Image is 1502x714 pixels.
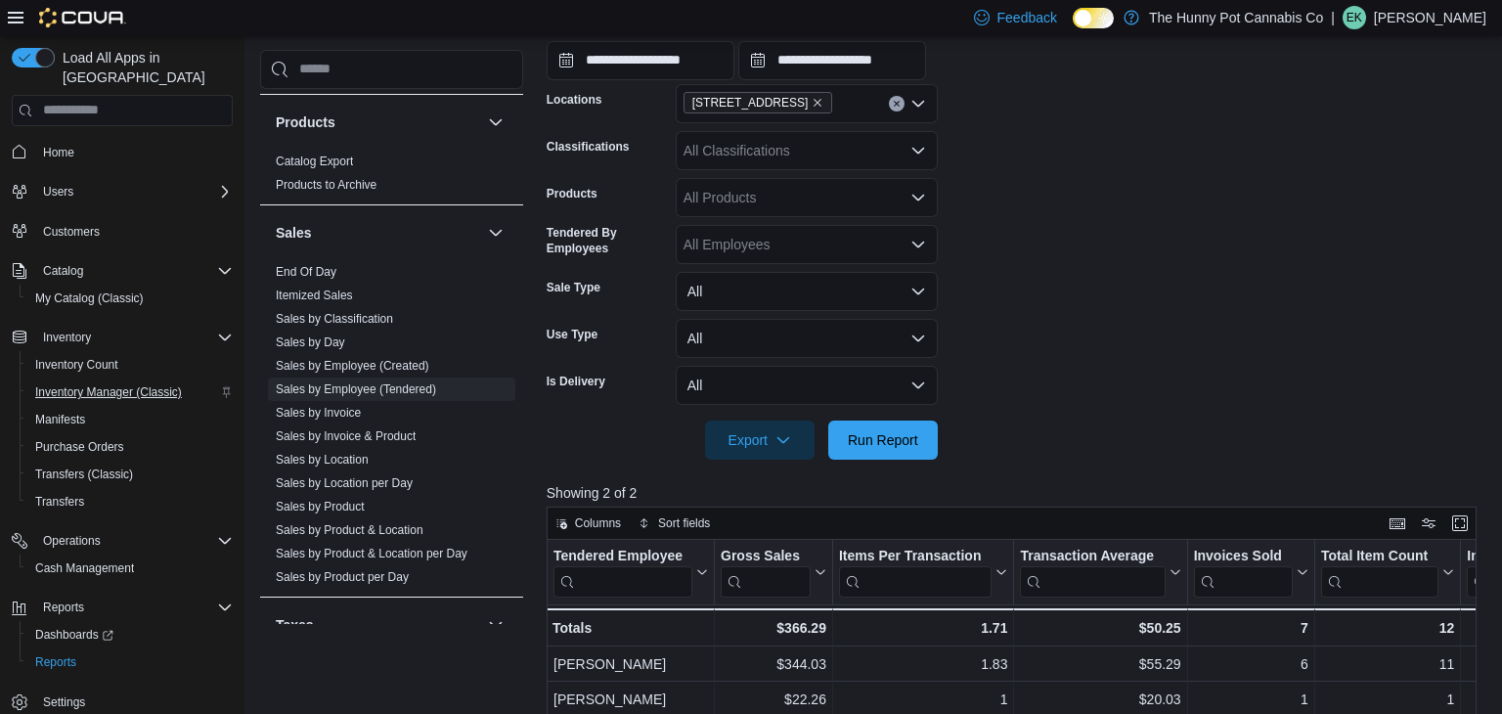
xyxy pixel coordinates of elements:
[721,547,811,565] div: Gross Sales
[20,406,241,433] button: Manifests
[35,439,124,455] span: Purchase Orders
[43,330,91,345] span: Inventory
[276,222,480,242] button: Sales
[276,287,353,302] span: Itemized Sales
[1448,512,1472,535] button: Enter fullscreen
[55,48,233,87] span: Load All Apps in [GEOGRAPHIC_DATA]
[1193,547,1307,597] button: Invoices Sold
[276,311,393,325] a: Sales by Classification
[4,178,241,205] button: Users
[276,522,423,536] a: Sales by Product & Location
[35,529,109,553] button: Operations
[276,264,336,278] a: End Of Day
[553,547,692,597] div: Tendered Employee
[27,650,84,674] a: Reports
[27,490,92,513] a: Transfers
[276,112,335,131] h3: Products
[276,428,416,442] a: Sales by Invoice & Product
[35,219,233,244] span: Customers
[276,153,353,168] span: Catalog Export
[547,186,597,201] label: Products
[39,8,126,27] img: Cova
[35,529,233,553] span: Operations
[276,112,480,131] button: Products
[4,594,241,621] button: Reports
[848,430,918,450] span: Run Report
[1020,652,1180,676] div: $55.29
[276,499,365,513] a: Sales by Product
[35,326,233,349] span: Inventory
[35,259,91,283] button: Catalog
[4,217,241,245] button: Customers
[276,334,345,349] span: Sales by Day
[20,285,241,312] button: My Catalog (Classic)
[1321,547,1438,597] div: Total Item Count
[35,596,92,619] button: Reports
[276,358,429,372] a: Sales by Employee (Created)
[1331,6,1335,29] p: |
[658,515,710,531] span: Sort fields
[1193,652,1307,676] div: 6
[35,690,233,714] span: Settings
[910,190,926,205] button: Open list of options
[1321,652,1454,676] div: 11
[1347,6,1362,29] span: EK
[553,688,708,711] div: [PERSON_NAME]
[828,421,938,460] button: Run Report
[35,627,113,643] span: Dashboards
[27,287,152,310] a: My Catalog (Classic)
[27,380,233,404] span: Inventory Manager (Classic)
[721,688,826,711] div: $22.26
[276,614,480,634] button: Taxes
[27,463,233,486] span: Transfers (Classic)
[676,272,938,311] button: All
[276,380,436,396] span: Sales by Employee (Tendered)
[1193,616,1307,640] div: 7
[27,623,233,647] span: Dashboards
[27,650,233,674] span: Reports
[738,41,926,80] input: Press the down key to open a popover containing a calendar.
[4,257,241,285] button: Catalog
[27,490,233,513] span: Transfers
[35,326,99,349] button: Inventory
[276,357,429,373] span: Sales by Employee (Created)
[548,512,629,535] button: Columns
[1193,547,1292,565] div: Invoices Sold
[839,652,1008,676] div: 1.83
[1020,547,1165,565] div: Transaction Average
[276,427,416,443] span: Sales by Invoice & Product
[575,515,621,531] span: Columns
[692,93,809,112] span: [STREET_ADDRESS]
[27,623,121,647] a: Dashboards
[20,433,241,461] button: Purchase Orders
[276,177,376,191] a: Products to Archive
[276,474,413,490] span: Sales by Location per Day
[260,259,523,596] div: Sales
[20,648,241,676] button: Reports
[260,149,523,203] div: Products
[721,547,811,597] div: Gross Sales
[276,451,369,467] span: Sales by Location
[35,259,233,283] span: Catalog
[717,421,803,460] span: Export
[839,547,1008,597] button: Items Per Transaction
[1417,512,1440,535] button: Display options
[27,408,233,431] span: Manifests
[484,110,508,133] button: Products
[1073,8,1114,28] input: Dark Mode
[276,404,361,420] span: Sales by Invoice
[276,176,376,192] span: Products to Archive
[27,557,233,580] span: Cash Management
[27,353,126,377] a: Inventory Count
[276,569,409,583] a: Sales by Product per Day
[676,319,938,358] button: All
[35,357,118,373] span: Inventory Count
[1374,6,1486,29] p: [PERSON_NAME]
[1020,688,1180,711] div: $20.03
[20,621,241,648] a: Dashboards
[4,527,241,555] button: Operations
[43,184,73,200] span: Users
[276,381,436,395] a: Sales by Employee (Tendered)
[684,92,833,113] span: 2591 Yonge St
[43,263,83,279] span: Catalog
